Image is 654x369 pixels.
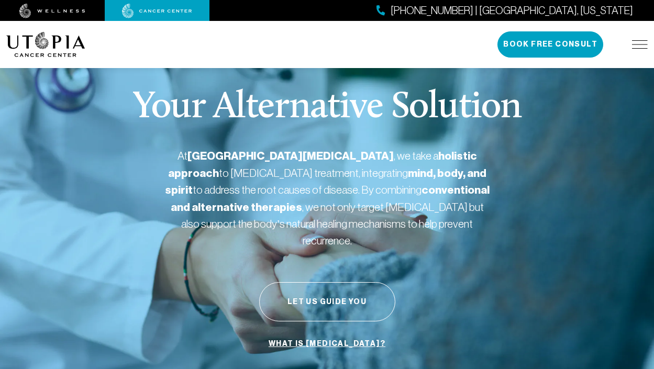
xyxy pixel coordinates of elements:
[259,282,395,321] button: Let Us Guide You
[376,3,633,18] a: [PHONE_NUMBER] | [GEOGRAPHIC_DATA], [US_STATE]
[391,3,633,18] span: [PHONE_NUMBER] | [GEOGRAPHIC_DATA], [US_STATE]
[19,4,85,18] img: wellness
[122,4,192,18] img: cancer center
[168,149,477,180] strong: holistic approach
[497,31,603,58] button: Book Free Consult
[171,183,490,214] strong: conventional and alternative therapies
[132,89,522,127] p: Your Alternative Solution
[165,148,490,249] p: At , we take a to [MEDICAL_DATA] treatment, integrating to address the root causes of disease. By...
[6,32,85,57] img: logo
[187,149,394,163] strong: [GEOGRAPHIC_DATA][MEDICAL_DATA]
[632,40,648,49] img: icon-hamburger
[266,334,388,354] a: What is [MEDICAL_DATA]?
